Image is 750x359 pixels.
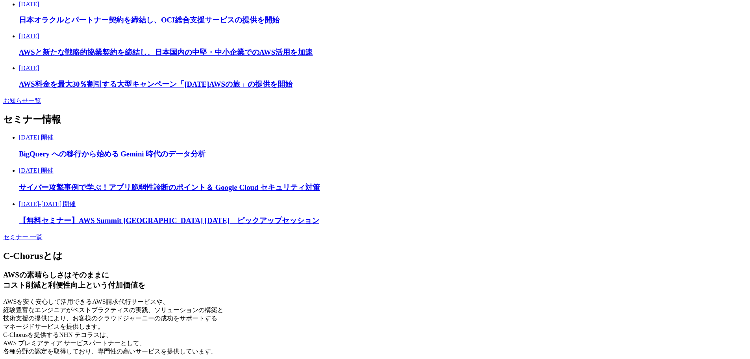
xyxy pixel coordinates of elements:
a: セミナー 一覧 [3,234,43,240]
span: [DATE] [19,33,39,39]
h2: セミナー情報 [3,113,747,126]
h3: 【無料セミナー】AWS Summit [GEOGRAPHIC_DATA] [DATE] ピックアップセッション [19,216,747,226]
span: [DATE]-[DATE] 開催 [19,201,76,207]
a: [DATE] AWSと新たな戦略的協業契約を締結し、日本国内の中堅・中小企業でのAWS活用を加速 [19,33,747,58]
h3: BigQuery への移行から始める Gemini 時代のデータ分析 [19,149,747,159]
h3: サイバー攻撃事例で学ぶ！アプリ脆弱性診断のポイント＆ Google Cloud セキュリティ対策 [19,182,747,193]
a: [DATE]-[DATE] 開催 【無料セミナー】AWS Summit [GEOGRAPHIC_DATA] [DATE] ピックアップセッション [19,201,747,226]
a: お知らせ一覧 [3,97,41,104]
a: [DATE] 開催 サイバー攻撃事例で学ぶ！アプリ脆弱性診断のポイント＆ Google Cloud セキュリティ対策 [19,167,747,193]
p: AWSを安く安心して活用できるAWS請求代行サービスや、 経験豊富なエンジニアがベストプラクティスの実践、ソリューションの構築と 技術支援の提供により、お客様のクラウドジャーニーの成功をサポート... [3,298,747,356]
a: [DATE] 開催 BigQuery への移行から始める Gemini 時代のデータ分析 [19,134,747,160]
a: [DATE] 日本オラクルとパートナー契約を締結し、OCI総合支援サービスの提供を開始 [19,1,747,26]
span: [DATE] [19,65,39,71]
h3: AWS料金を最大30％割引する大型キャンペーン「[DATE]AWSの旅」の提供を開始 [19,79,747,89]
h3: 日本オラクルとパートナー契約を締結し、OCI総合支援サービスの提供を開始 [19,15,747,25]
span: [DATE] [19,1,39,7]
h2: C-Chorusとは [3,249,747,262]
h3: AWSの素晴らしさはそのままに コスト削減と利便性向上という付加価値を [3,270,747,290]
h3: AWSと新たな戦略的協業契約を締結し、日本国内の中堅・中小企業でのAWS活用を加速 [19,47,747,58]
span: [DATE] 開催 [19,134,54,141]
span: [DATE] 開催 [19,167,54,174]
a: [DATE] AWS料金を最大30％割引する大型キャンペーン「[DATE]AWSの旅」の提供を開始 [19,65,747,89]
